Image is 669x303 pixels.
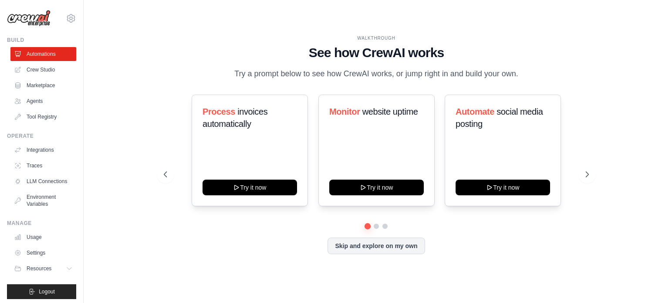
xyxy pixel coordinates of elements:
[10,94,76,108] a: Agents
[203,107,267,129] span: invoices automatically
[10,47,76,61] a: Automations
[27,265,51,272] span: Resources
[328,238,425,254] button: Skip and explore on my own
[7,220,76,227] div: Manage
[10,230,76,244] a: Usage
[10,262,76,276] button: Resources
[10,63,76,77] a: Crew Studio
[230,68,523,80] p: Try a prompt below to see how CrewAI works, or jump right in and build your own.
[10,190,76,211] a: Environment Variables
[203,107,235,116] span: Process
[7,284,76,299] button: Logout
[10,159,76,173] a: Traces
[456,107,494,116] span: Automate
[456,180,550,195] button: Try it now
[10,143,76,157] a: Integrations
[10,246,76,260] a: Settings
[329,107,360,116] span: Monitor
[362,107,418,116] span: website uptime
[203,180,297,195] button: Try it now
[10,174,76,188] a: LLM Connections
[7,10,51,27] img: Logo
[39,288,55,295] span: Logout
[10,78,76,92] a: Marketplace
[7,133,76,140] div: Operate
[164,35,589,41] div: WALKTHROUGH
[10,110,76,124] a: Tool Registry
[456,107,543,129] span: social media posting
[329,180,424,195] button: Try it now
[7,37,76,44] div: Build
[164,45,589,61] h1: See how CrewAI works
